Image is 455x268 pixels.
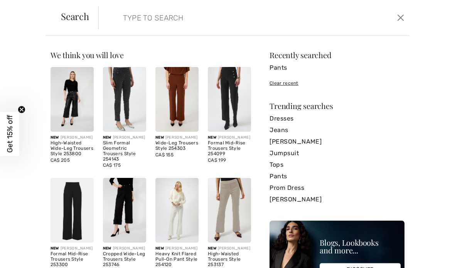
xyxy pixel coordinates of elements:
div: Clear recent [270,80,404,87]
span: New [103,246,111,251]
a: [PERSON_NAME] [270,194,404,205]
a: [PERSON_NAME] [270,136,404,147]
button: Close [395,12,406,24]
span: CA$ 205 [51,157,70,163]
img: Slim Formal Geometric Trousers Style 254143. Black/Silver [103,67,146,132]
a: Pants [270,62,404,74]
div: [PERSON_NAME] [155,135,199,141]
div: Heavy Knit Flared Pull-On Pant Style 254120 [155,251,199,267]
img: Cropped Wide-Leg Trousers Style 253746. Black [103,178,146,243]
span: New [208,135,216,140]
div: Formal Mid-Rise Trousers Style 253300 [51,251,94,267]
span: New [208,246,216,251]
img: Wide-Leg Trousers Style 254303. Toffee/black [155,67,199,132]
a: Prom Dress [270,182,404,194]
img: High-Waisted Trousers Style 253137. Black [208,178,251,243]
span: New [103,135,111,140]
a: Tops [270,159,404,171]
div: [PERSON_NAME] [155,246,199,251]
span: New [51,135,59,140]
span: Search [61,12,89,21]
div: High-Waisted Trousers Style 253137 [208,251,251,267]
img: High-Waisted Wide-Leg Trousers Style 253800. Black [51,67,94,132]
div: Recently searched [270,51,404,59]
div: [PERSON_NAME] [51,246,94,251]
div: Cropped Wide-Leg Trousers Style 253746 [103,251,146,267]
img: Heavy Knit Flared Pull-On Pant Style 254120. Black [155,178,199,243]
span: New [155,135,164,140]
div: [PERSON_NAME] [208,246,251,251]
span: We think you will love [51,50,124,60]
span: New [155,246,164,251]
div: Wide-Leg Trousers Style 254303 [155,141,199,151]
a: Jeans [270,124,404,136]
span: Get 15% off [5,115,14,153]
img: Formal Mid-Rise Trousers Style 254099. Black [208,67,251,132]
span: CA$ 175 [103,162,121,168]
a: Dresses [270,113,404,124]
div: Slim Formal Geometric Trousers Style 254143 [103,141,146,162]
div: [PERSON_NAME] [51,135,94,141]
span: CA$ 155 [155,152,174,157]
span: New [51,246,59,251]
div: [PERSON_NAME] [103,135,146,141]
div: [PERSON_NAME] [103,246,146,251]
div: High-Waisted Wide-Leg Trousers Style 253800 [51,141,94,156]
a: Pants [270,171,404,182]
button: Close teaser [18,106,25,114]
input: TYPE TO SEARCH [117,6,326,29]
div: Formal Mid-Rise Trousers Style 254099 [208,141,251,156]
div: [PERSON_NAME] [208,135,251,141]
div: Trending searches [270,102,404,110]
span: CA$ 199 [208,157,226,163]
img: Formal Mid-Rise Trousers Style 253300. Black [51,178,94,243]
a: Jumpsuit [270,147,404,159]
div: Blogs, Lookbooks and more... [320,239,401,254]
